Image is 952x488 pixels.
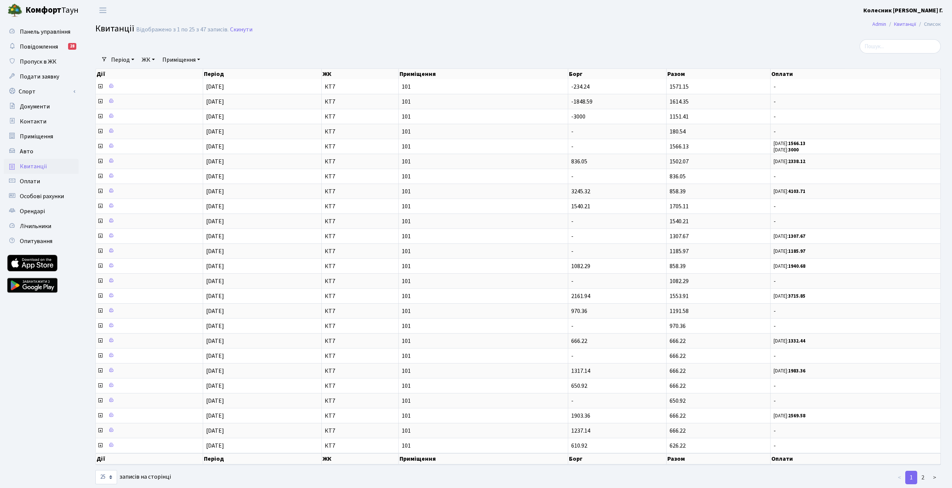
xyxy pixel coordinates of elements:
span: [DATE] [206,157,224,166]
span: 1566.13 [670,142,689,151]
span: Панель управління [20,28,70,36]
span: [DATE] [206,247,224,255]
th: ЖК [322,69,399,79]
span: 1307.67 [670,232,689,240]
span: [DATE] [206,292,224,300]
b: 1185.97 [788,248,805,255]
b: 1983.36 [788,368,805,374]
span: - [774,308,937,314]
span: 666.22 [670,352,686,360]
span: - [571,142,573,151]
input: Пошук... [860,39,941,53]
span: 666.22 [571,337,587,345]
span: - [774,218,937,224]
span: Особові рахунки [20,192,64,200]
span: 101 [402,338,564,344]
span: КТ7 [325,308,396,314]
span: - [774,323,937,329]
span: [DATE] [206,217,224,225]
span: 1317.14 [571,367,590,375]
span: - [571,322,573,330]
a: Скинути [230,26,252,33]
span: Лічильники [20,222,51,230]
th: ЖК [322,453,399,464]
span: - [774,114,937,120]
span: 101 [402,129,564,135]
span: 101 [402,159,564,165]
span: -3000 [571,113,585,121]
span: КТ7 [325,188,396,194]
span: [DATE] [206,412,224,420]
span: КТ7 [325,203,396,209]
span: КТ7 [325,413,396,419]
span: 101 [402,144,564,150]
span: - [774,353,937,359]
b: 1940.68 [788,263,805,270]
a: Admin [872,20,886,28]
a: Спорт [4,84,79,99]
span: КТ7 [325,174,396,179]
span: 650.92 [670,397,686,405]
span: [DATE] [206,202,224,211]
span: 101 [402,218,564,224]
span: Таун [25,4,79,17]
span: Повідомлення [20,43,58,51]
span: 1540.21 [670,217,689,225]
label: записів на сторінці [95,470,171,484]
span: КТ7 [325,443,396,449]
span: 101 [402,263,564,269]
span: - [571,172,573,181]
a: Період [108,53,137,66]
span: [DATE] [206,337,224,345]
span: 970.36 [670,322,686,330]
span: - [774,84,937,90]
small: [DATE]: [774,188,805,195]
span: [DATE] [206,98,224,106]
span: - [774,443,937,449]
span: КТ7 [325,293,396,299]
span: - [571,352,573,360]
span: -1848.59 [571,98,593,106]
span: КТ7 [325,144,396,150]
img: logo.png [7,3,22,18]
small: [DATE]: [774,263,805,270]
a: Опитування [4,234,79,249]
span: 858.39 [670,262,686,270]
span: 101 [402,308,564,314]
select: записів на сторінці [95,470,117,484]
small: [DATE]: [774,368,805,374]
span: [DATE] [206,397,224,405]
span: 836.05 [571,157,587,166]
span: КТ7 [325,218,396,224]
span: 1553.91 [670,292,689,300]
a: Контакти [4,114,79,129]
span: 836.05 [670,172,686,181]
span: [DATE] [206,307,224,315]
a: Особові рахунки [4,189,79,204]
th: Оплати [771,69,941,79]
span: 610.92 [571,442,587,450]
b: 1307.67 [788,233,805,240]
nav: breadcrumb [861,16,952,32]
span: 101 [402,413,564,419]
small: [DATE]: [774,140,805,147]
th: Приміщення [399,453,568,464]
b: 2338.12 [788,158,805,165]
span: КТ7 [325,338,396,344]
span: [DATE] [206,382,224,390]
span: КТ7 [325,248,396,254]
b: 3000 [788,147,799,153]
span: КТ7 [325,84,396,90]
div: 28 [68,43,76,50]
a: Приміщення [4,129,79,144]
span: 1191.58 [670,307,689,315]
span: [DATE] [206,128,224,136]
span: Орендарі [20,207,45,215]
a: Квитанції [894,20,916,28]
span: 1082.29 [670,277,689,285]
span: КТ7 [325,129,396,135]
span: - [774,203,937,209]
span: 101 [402,443,564,449]
small: [DATE]: [774,248,805,255]
span: Приміщення [20,132,53,141]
